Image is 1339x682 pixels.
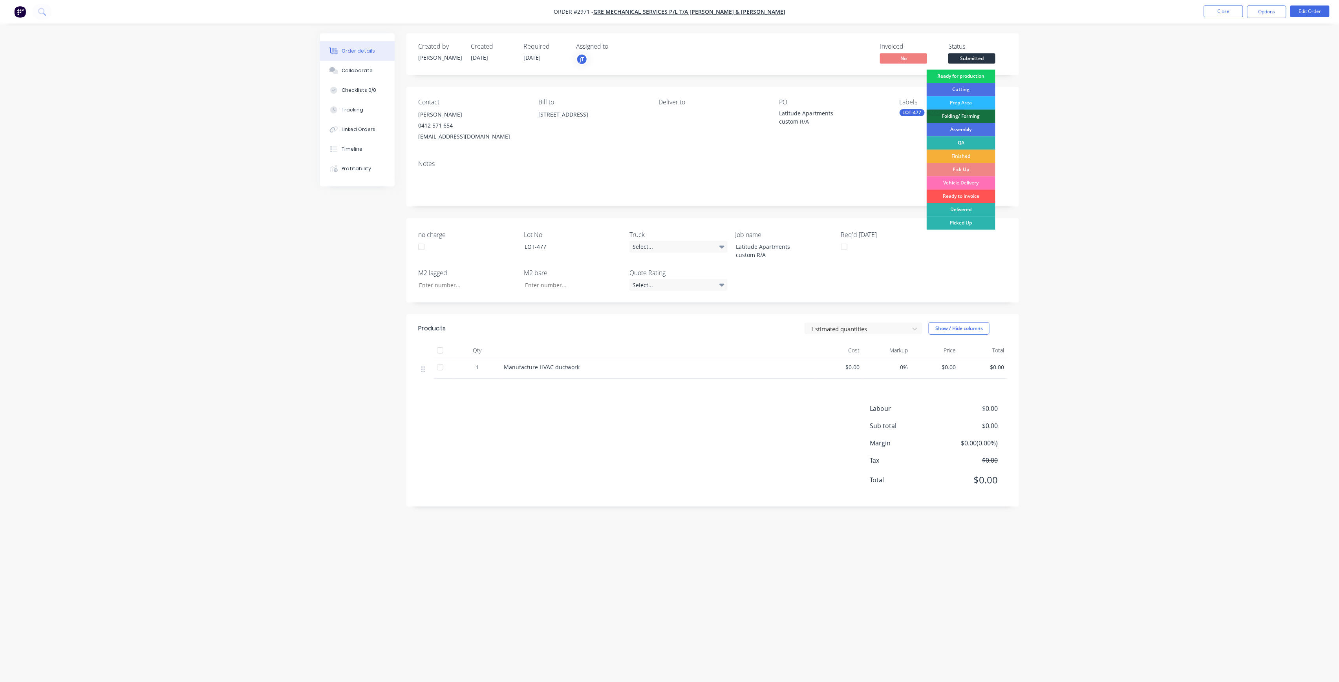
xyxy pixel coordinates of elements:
span: Sub total [870,421,940,430]
div: [STREET_ADDRESS] [538,109,646,134]
span: 1 [476,363,479,371]
span: [DATE] [471,54,488,61]
div: Profitability [342,165,371,172]
div: Assigned to [576,43,655,50]
label: M2 lagged [418,268,516,277]
label: Quote Rating [629,268,728,277]
div: Labels [900,98,1007,106]
div: Status [948,43,1007,50]
button: Edit Order [1290,5,1330,17]
button: jT [576,53,588,65]
span: $0.00 [818,363,860,371]
span: $0.00 [914,363,956,371]
div: LOT-477 [900,109,925,116]
span: 0% [866,363,908,371]
div: Deliver to [659,98,766,106]
div: [EMAIL_ADDRESS][DOMAIN_NAME] [418,131,526,142]
div: Markup [863,343,911,358]
div: Notes [418,160,1007,168]
span: $0.00 ( 0.00 %) [940,438,998,448]
div: Order details [342,47,375,55]
div: Latitude Apartments custom R/A [730,241,828,261]
span: $0.00 [940,456,998,465]
input: Enter number... [413,279,516,291]
span: $0.00 [940,421,998,430]
label: Req'd [DATE] [841,230,939,239]
div: Total [959,343,1008,358]
div: Bill to [538,98,646,106]
span: $0.00 [940,473,998,487]
img: Factory [14,6,26,18]
span: $0.00 [962,363,1004,371]
span: $0.00 [940,404,998,413]
label: Lot No [524,230,622,239]
div: Qty [454,343,501,358]
button: Options [1247,5,1286,18]
label: Truck [629,230,728,239]
div: QA [927,136,995,150]
span: No [880,53,927,63]
div: Select... [629,241,728,253]
button: Profitability [320,159,395,179]
button: Collaborate [320,61,395,80]
button: Linked Orders [320,120,395,139]
div: Products [418,324,446,333]
div: Ready for production [927,69,995,83]
label: M2 bare [524,268,622,277]
span: Submitted [948,53,995,63]
div: Tracking [342,106,364,113]
div: Finished [927,150,995,163]
span: Margin [870,438,940,448]
button: Checklists 0/0 [320,80,395,100]
div: Checklists 0/0 [342,87,377,94]
div: [PERSON_NAME]0412 571 654[EMAIL_ADDRESS][DOMAIN_NAME] [418,109,526,142]
div: [PERSON_NAME] [418,109,526,120]
span: Tax [870,456,940,465]
div: LOT-477 [518,241,616,252]
span: Total [870,475,940,485]
div: Cutting [927,83,995,96]
div: Timeline [342,146,363,153]
div: Cost [815,343,863,358]
div: Picked Up [927,216,995,230]
button: Submitted [948,53,995,65]
div: [STREET_ADDRESS] [538,109,646,120]
div: Created [471,43,514,50]
div: Delivered [927,203,995,216]
div: Price [911,343,959,358]
div: Prep Area [927,96,995,109]
span: Manufacture HVAC ductwork [504,363,580,371]
a: GRE Mechanical Services P/L t/a [PERSON_NAME] & [PERSON_NAME] [593,8,785,16]
div: Pick Up [927,163,995,176]
div: Vehicle Delivery [927,176,995,190]
span: [DATE] [523,54,541,61]
label: no charge [418,230,516,239]
button: Tracking [320,100,395,120]
div: Invoiced [880,43,939,50]
button: Order details [320,41,395,61]
button: Close [1204,5,1243,17]
input: Enter number... [518,279,622,291]
div: 0412 571 654 [418,120,526,131]
span: Order #2971 - [554,8,593,16]
div: Assembly [927,123,995,136]
div: PO [779,98,887,106]
div: Ready to invoice [927,190,995,203]
div: Folding/ Forming [927,109,995,123]
button: Timeline [320,139,395,159]
span: Labour [870,404,940,413]
div: Required [523,43,567,50]
div: [PERSON_NAME] [418,53,461,62]
button: Show / Hide columns [929,322,990,335]
div: Created by [418,43,461,50]
div: Contact [418,98,526,106]
div: Select... [629,279,728,291]
div: Collaborate [342,67,373,74]
div: Latitude Apartments custom R/A [779,109,877,126]
div: Linked Orders [342,126,376,133]
label: Job name [735,230,834,239]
